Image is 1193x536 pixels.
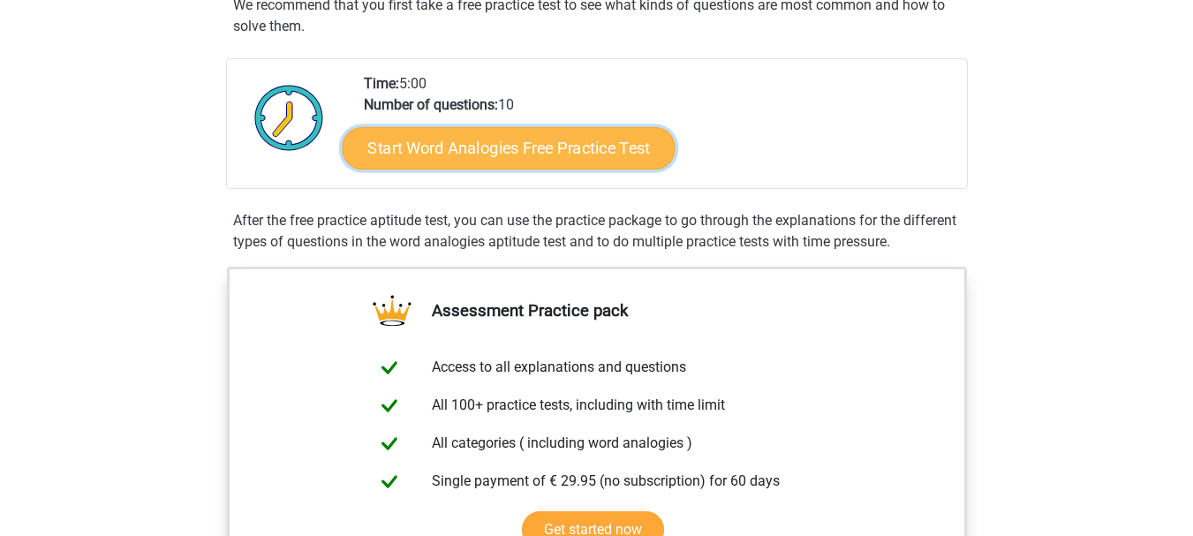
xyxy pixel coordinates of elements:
b: Number of questions: [364,96,498,113]
img: Clock [245,73,334,162]
b: Time: [364,75,399,92]
div: After the free practice aptitude test, you can use the practice package to go through the explana... [226,210,968,253]
div: 5:00 10 [351,73,966,188]
a: Start Word Analogies Free Practice Test [342,126,675,169]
